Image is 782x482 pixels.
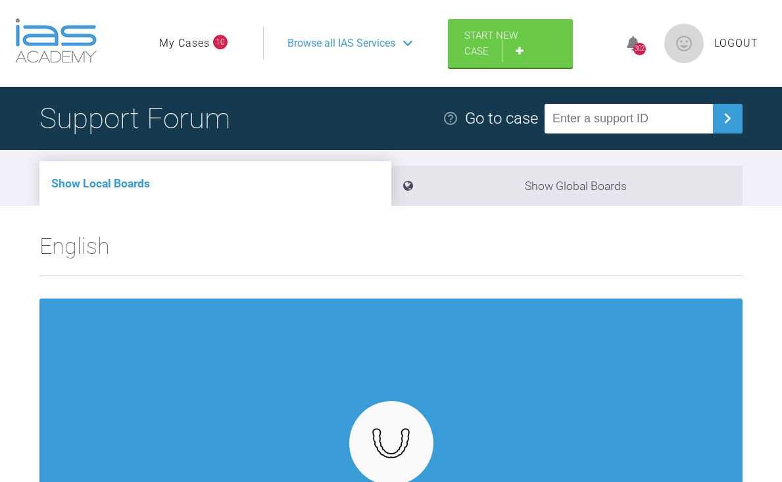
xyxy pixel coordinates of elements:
[39,228,743,276] h2: English
[443,110,458,126] img: help.e70b9f3d.svg
[464,30,518,57] span: Start New Case
[448,19,573,68] a: Start New Case
[714,35,758,52] a: Logout
[465,106,538,131] div: Go to case
[39,161,391,206] li: Show Local Boards
[545,104,713,133] input: Enter a support ID
[391,166,743,206] li: Show Global Boards
[159,35,210,52] a: My Cases
[213,35,228,49] span: 10
[366,424,416,462] img: removables.927eaa4e.svg
[39,95,230,141] h1: Support Forum
[15,18,97,63] img: logo-light.3e3ef733.png
[633,43,646,55] div: 302
[287,35,395,52] span: Browse all IAS Services
[664,24,704,63] img: profile.png
[717,108,738,129] img: chevronRight.28bd32b0.svg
